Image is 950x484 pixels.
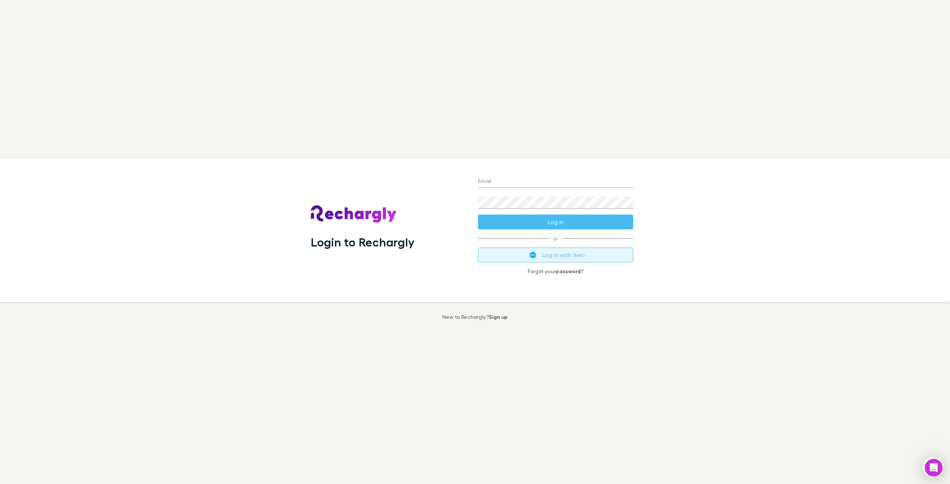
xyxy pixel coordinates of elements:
[311,235,414,249] h1: Login to Rechargly
[478,268,633,274] p: Forgot your ?
[489,314,508,320] a: Sign up
[442,314,508,320] p: New to Rechargly?
[925,459,943,477] iframe: Intercom live chat
[556,268,581,274] a: password
[530,252,536,258] img: Xero's logo
[478,248,633,262] button: Log in with Xero
[923,457,944,478] iframe: Intercom live chat discovery launcher
[478,215,633,229] button: Log in
[311,205,397,223] img: Rechargly's Logo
